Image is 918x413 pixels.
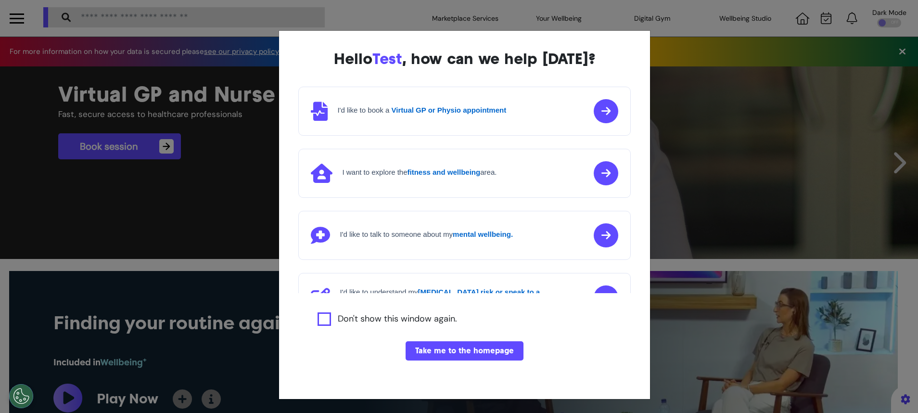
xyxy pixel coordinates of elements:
[337,106,506,115] h4: I'd like to book a
[318,312,331,326] input: Agree to privacy policy
[408,168,481,176] strong: fitness and wellbeing
[406,341,523,361] button: Take me to the homepage
[453,230,513,238] strong: mental wellbeing.
[298,50,630,67] div: Hello , how can we help [DATE]?
[372,50,402,68] span: Test
[340,288,540,305] strong: [MEDICAL_DATA] risk or speak to a [MEDICAL_DATA] nurse
[340,230,513,239] h4: I'd like to talk to someone about my
[338,312,457,326] label: Don't show this window again.
[340,288,571,305] h4: I'd like to understand my about my symptoms or diagnosis.
[392,106,507,114] strong: Virtual GP or Physio appointment
[342,168,497,177] h4: I want to explore the area.
[9,384,33,408] button: Open Preferences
